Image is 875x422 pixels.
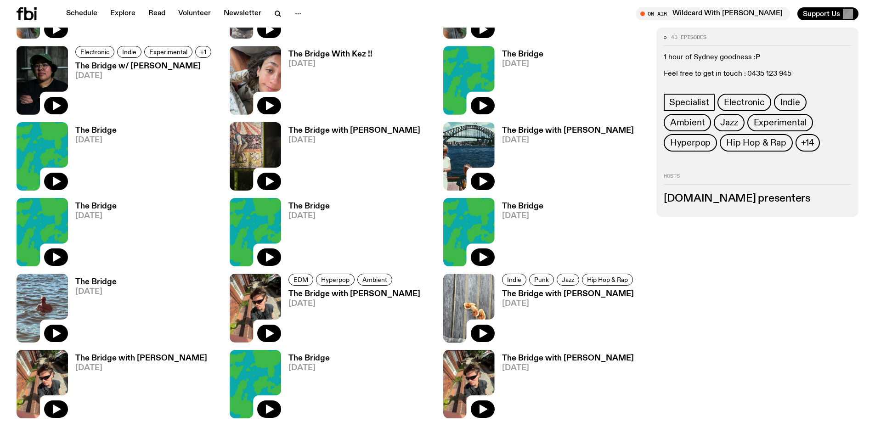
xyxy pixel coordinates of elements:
[17,198,68,266] img: blue and green noise pattern
[200,49,206,56] span: +1
[717,94,771,111] a: Electronic
[61,7,103,20] a: Schedule
[195,46,211,58] button: +1
[105,7,141,20] a: Explore
[362,276,387,283] span: Ambient
[495,290,636,342] a: The Bridge with [PERSON_NAME][DATE]
[288,212,330,220] span: [DATE]
[68,354,207,418] a: The Bridge with [PERSON_NAME][DATE]
[68,62,214,114] a: The Bridge w/ [PERSON_NAME][DATE]
[502,136,634,144] span: [DATE]
[75,364,207,372] span: [DATE]
[288,354,330,362] h3: The Bridge
[230,350,281,418] img: blue and green noise pattern
[502,354,634,362] h3: The Bridge with [PERSON_NAME]
[173,7,216,20] a: Volunteer
[502,127,634,135] h3: The Bridge with [PERSON_NAME]
[502,300,636,308] span: [DATE]
[502,290,636,298] h3: The Bridge with [PERSON_NAME]
[587,276,628,283] span: Hip Hop & Rap
[502,212,543,220] span: [DATE]
[230,198,281,266] img: blue and green noise pattern
[218,7,267,20] a: Newsletter
[669,97,709,107] span: Specialist
[149,49,187,56] span: Experimental
[562,276,574,283] span: Jazz
[288,300,420,308] span: [DATE]
[75,203,117,210] h3: The Bridge
[316,274,355,286] a: Hyperpop
[507,276,521,283] span: Indie
[321,276,350,283] span: Hyperpop
[75,127,117,135] h3: The Bridge
[281,354,330,418] a: The Bridge[DATE]
[747,114,813,131] a: Experimental
[495,51,543,114] a: The Bridge[DATE]
[68,203,117,266] a: The Bridge[DATE]
[288,274,313,286] a: EDM
[664,114,711,131] a: Ambient
[714,114,744,131] a: Jazz
[288,136,420,144] span: [DATE]
[495,127,634,191] a: The Bridge with [PERSON_NAME][DATE]
[664,174,851,185] h2: Hosts
[288,51,373,58] h3: The Bridge With Kez !!
[75,288,117,296] span: [DATE]
[664,53,851,62] p: 1 hour of Sydney goodness :P
[502,51,543,58] h3: The Bridge
[80,49,109,56] span: Electronic
[502,274,526,286] a: Indie
[724,97,765,107] span: Electronic
[780,97,800,107] span: Indie
[281,127,420,191] a: The Bridge with [PERSON_NAME][DATE]
[502,364,634,372] span: [DATE]
[495,354,634,418] a: The Bridge with [PERSON_NAME][DATE]
[803,10,840,18] span: Support Us
[294,276,308,283] span: EDM
[68,278,117,342] a: The Bridge[DATE]
[801,138,814,148] span: +14
[75,46,114,58] a: Electronic
[502,203,543,210] h3: The Bridge
[754,118,807,128] span: Experimental
[582,274,633,286] a: Hip Hop & Rap
[75,278,117,286] h3: The Bridge
[797,7,858,20] button: Support Us
[726,138,786,148] span: Hip Hop & Rap
[68,127,117,191] a: The Bridge[DATE]
[636,7,790,20] button: On AirWildcard With [PERSON_NAME]
[281,203,330,266] a: The Bridge[DATE]
[75,72,214,80] span: [DATE]
[144,46,192,58] a: Experimental
[664,134,717,152] a: Hyperpop
[357,274,392,286] a: Ambient
[443,46,495,114] img: blue and green noise pattern
[17,122,68,191] img: blue and green noise pattern
[281,290,420,342] a: The Bridge with [PERSON_NAME][DATE]
[443,274,495,342] img: three slices of a fig
[288,364,330,372] span: [DATE]
[288,127,420,135] h3: The Bridge with [PERSON_NAME]
[495,203,543,266] a: The Bridge[DATE]
[288,60,373,68] span: [DATE]
[281,51,373,114] a: The Bridge With Kez !![DATE]
[720,134,792,152] a: Hip Hop & Rap
[534,276,549,283] span: Punk
[122,49,136,56] span: Indie
[720,118,738,128] span: Jazz
[288,290,420,298] h3: The Bridge with [PERSON_NAME]
[557,274,579,286] a: Jazz
[774,94,807,111] a: Indie
[75,212,117,220] span: [DATE]
[288,203,330,210] h3: The Bridge
[664,194,851,204] h3: [DOMAIN_NAME] presenters
[670,118,705,128] span: Ambient
[670,138,711,148] span: Hyperpop
[143,7,171,20] a: Read
[117,46,141,58] a: Indie
[75,136,117,144] span: [DATE]
[671,35,706,40] span: 43 episodes
[75,62,214,70] h3: The Bridge w/ [PERSON_NAME]
[443,198,495,266] img: blue and green noise pattern
[75,354,207,362] h3: The Bridge with [PERSON_NAME]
